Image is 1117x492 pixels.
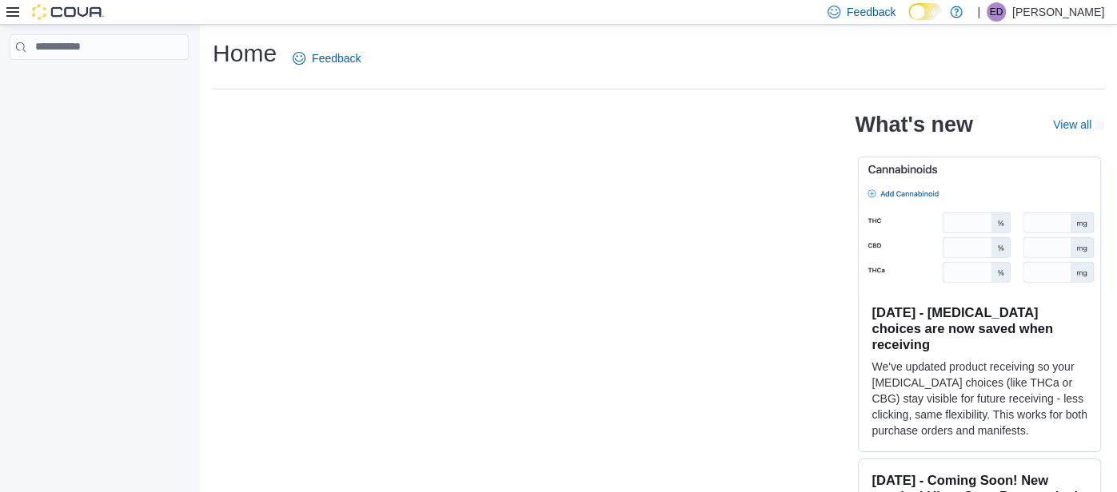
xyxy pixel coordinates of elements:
svg: External link [1095,121,1104,130]
input: Dark Mode [908,3,942,20]
img: Cova [32,4,104,20]
h1: Home [213,38,277,69]
span: Dark Mode [908,20,909,21]
a: Feedback [286,42,367,74]
div: Emmerson Dias [987,2,1006,22]
span: Feedback [847,4,896,20]
p: We've updated product receiving so your [MEDICAL_DATA] choices (like THCa or CBG) stay visible fo... [872,359,1087,438]
p: [PERSON_NAME] [1012,2,1104,22]
h3: [DATE] - [MEDICAL_DATA] choices are now saved when receiving [872,304,1087,352]
span: Feedback [312,50,361,66]
span: ED [990,2,1003,22]
h2: What's new [855,112,972,137]
a: View allExternal link [1053,118,1104,131]
nav: Complex example [10,63,189,101]
p: | [977,2,980,22]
